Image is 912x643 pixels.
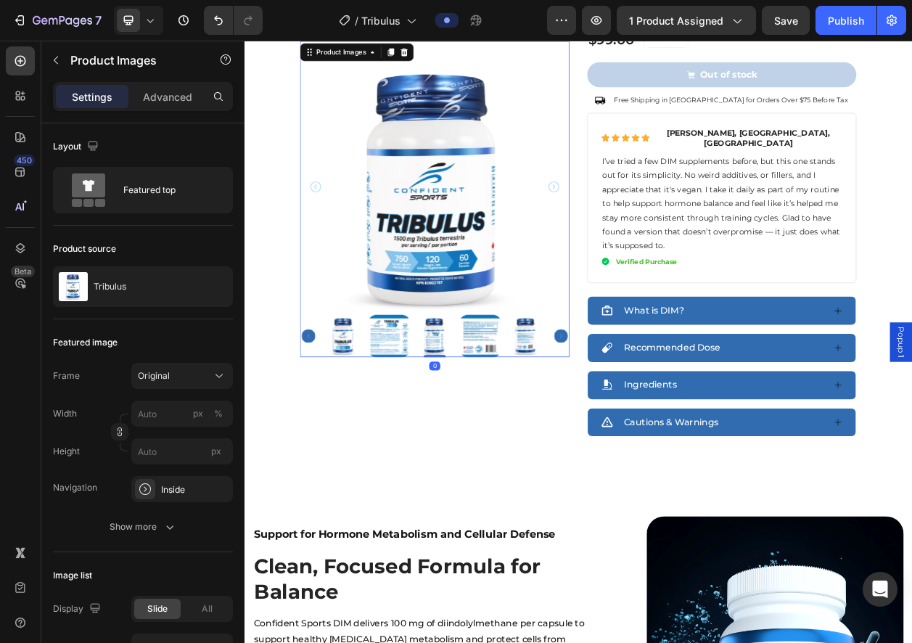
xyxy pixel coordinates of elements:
div: Featured top [123,173,212,207]
button: Save [762,6,810,35]
p: Verified Purchase [485,281,564,297]
div: Product source [53,242,116,255]
p: Advanced [143,89,192,105]
span: Tribulus [361,13,400,28]
div: Inside [161,483,229,496]
p: I’ve tried a few DIM supplements before, but this one stands out for its simplicity. No weird add... [467,149,779,277]
div: px [193,407,203,420]
span: What is DIM? [495,345,573,359]
input: px% [131,401,233,427]
button: % [189,405,207,422]
p: Settings [72,89,112,105]
div: Out of stock [594,37,669,52]
button: Carousel Next Arrow [404,376,422,393]
p: Ingredients [495,439,564,460]
span: All [202,602,213,615]
span: Popup 1 [849,373,863,413]
button: Publish [816,6,876,35]
label: Width [53,407,77,420]
input: px [131,438,233,464]
p: Cautions & Warnings [495,488,618,509]
div: Navigation [53,481,97,494]
div: Image list [53,569,92,582]
button: Original [131,363,233,389]
p: Tribulus [94,282,126,292]
p: Free Shipping in [GEOGRAPHIC_DATA] for Orders Over $75 Before Tax [482,72,787,83]
span: Save [774,15,798,27]
div: % [214,407,223,420]
button: px [210,405,227,422]
button: Carousel Back Arrow [84,181,102,199]
div: Show more [110,520,177,534]
p: 7 [95,12,102,29]
span: Slide [147,602,168,615]
span: px [211,446,221,456]
div: Featured image [53,336,118,349]
div: Undo/Redo [204,6,263,35]
div: Layout [53,137,102,157]
div: Open Intercom Messenger [863,572,897,607]
p: Product Images [70,52,194,69]
div: Display [53,599,104,619]
button: Carousel Back Arrow [75,376,92,393]
span: Recommended Dose [495,393,620,407]
img: product feature img [59,272,88,301]
div: Publish [828,13,864,28]
button: Out of stock [447,28,798,61]
button: Show more [53,514,233,540]
span: Original [138,369,170,382]
div: 450 [14,155,35,166]
div: Beta [11,266,35,277]
span: / [355,13,358,28]
strong: [PERSON_NAME], [GEOGRAPHIC_DATA], [GEOGRAPHIC_DATA] [551,114,764,140]
div: Product Images [91,8,161,21]
span: 1 product assigned [629,13,723,28]
button: 7 [6,6,108,35]
button: 1 product assigned [617,6,756,35]
iframe: Design area [245,41,912,643]
label: Height [53,445,80,458]
button: Carousel Next Arrow [395,181,412,199]
label: Frame [53,369,80,382]
div: 0 [241,418,255,430]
